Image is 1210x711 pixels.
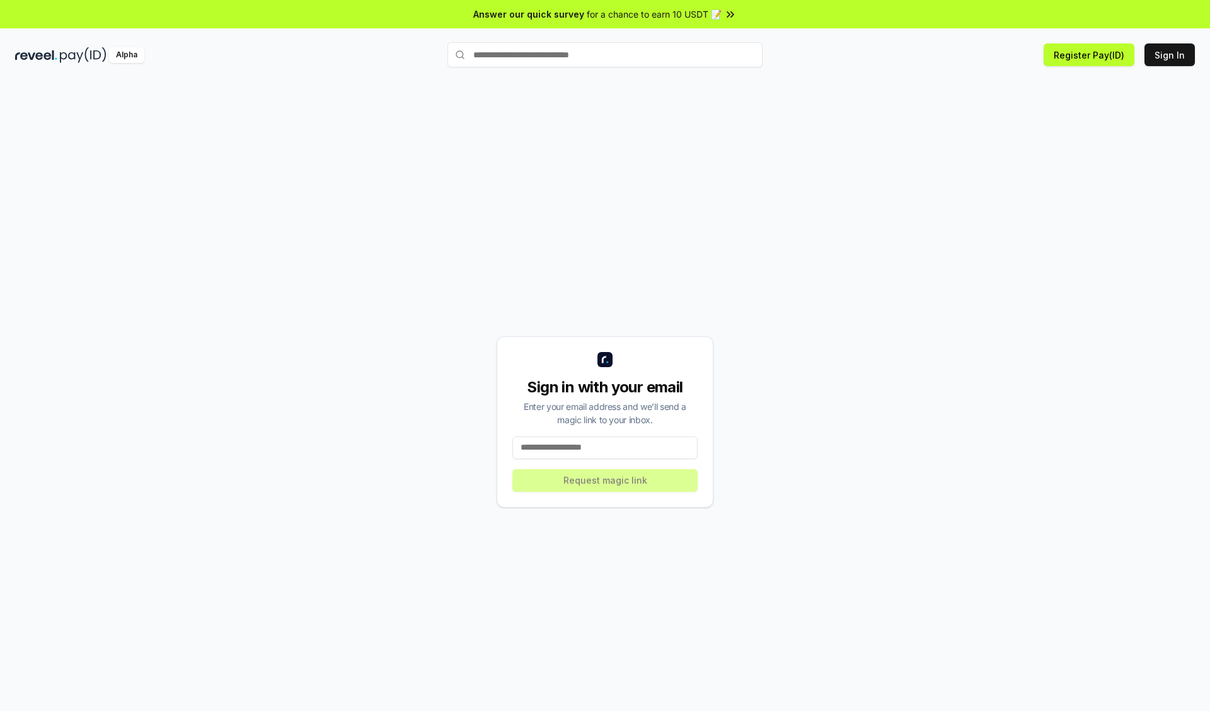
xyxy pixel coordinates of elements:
div: Enter your email address and we’ll send a magic link to your inbox. [512,400,698,426]
img: logo_small [597,352,613,367]
button: Register Pay(ID) [1044,43,1134,66]
span: for a chance to earn 10 USDT 📝 [587,8,722,21]
img: reveel_dark [15,47,57,63]
button: Sign In [1144,43,1195,66]
div: Sign in with your email [512,377,698,397]
span: Answer our quick survey [473,8,584,21]
img: pay_id [60,47,107,63]
div: Alpha [109,47,144,63]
